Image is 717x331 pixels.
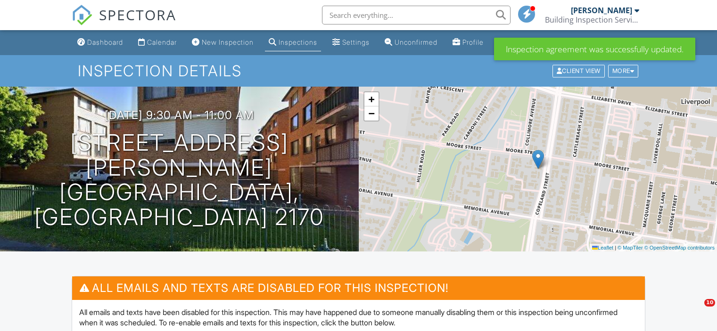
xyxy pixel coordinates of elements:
div: New Inspection [202,38,254,46]
span: 10 [704,299,715,307]
span: − [368,107,374,119]
a: Client View [552,67,607,74]
span: + [368,93,374,105]
a: Zoom out [364,106,379,121]
a: Unconfirmed [381,34,441,51]
div: Building Inspection Services [545,15,639,24]
a: © MapTiler [618,245,643,250]
div: Inspections [279,38,317,46]
h3: All emails and texts are disabled for this inspection! [72,276,645,299]
div: [PERSON_NAME] [571,6,632,15]
a: Inspections [265,34,321,51]
div: Calendar [147,38,177,46]
a: Calendar [134,34,181,51]
p: All emails and texts have been disabled for this inspection. This may have happened due to someon... [79,307,638,328]
div: Inspection agreement was successfully updated. [494,38,695,60]
div: Unconfirmed [395,38,437,46]
input: Search everything... [322,6,511,24]
h1: [STREET_ADDRESS][PERSON_NAME] [GEOGRAPHIC_DATA], [GEOGRAPHIC_DATA] 2170 [15,130,344,230]
span: | [615,245,616,250]
img: Marker [532,150,544,169]
h1: Inspection Details [78,63,639,79]
div: Settings [342,38,370,46]
h3: [DATE] 9:30 am - 11:00 am [105,109,254,121]
a: Dashboard [74,34,127,51]
a: Leaflet [592,245,613,250]
span: SPECTORA [99,5,176,24]
div: Profile [462,38,484,46]
iframe: Intercom live chat [685,299,708,322]
a: SPECTORA [72,13,176,32]
a: Zoom in [364,92,379,106]
img: The Best Home Inspection Software - Spectora [72,5,92,25]
div: Client View [552,65,605,77]
a: Settings [329,34,373,51]
a: New Inspection [188,34,257,51]
a: Profile [449,34,487,51]
div: More [608,65,639,77]
div: Dashboard [87,38,123,46]
a: © OpenStreetMap contributors [644,245,715,250]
